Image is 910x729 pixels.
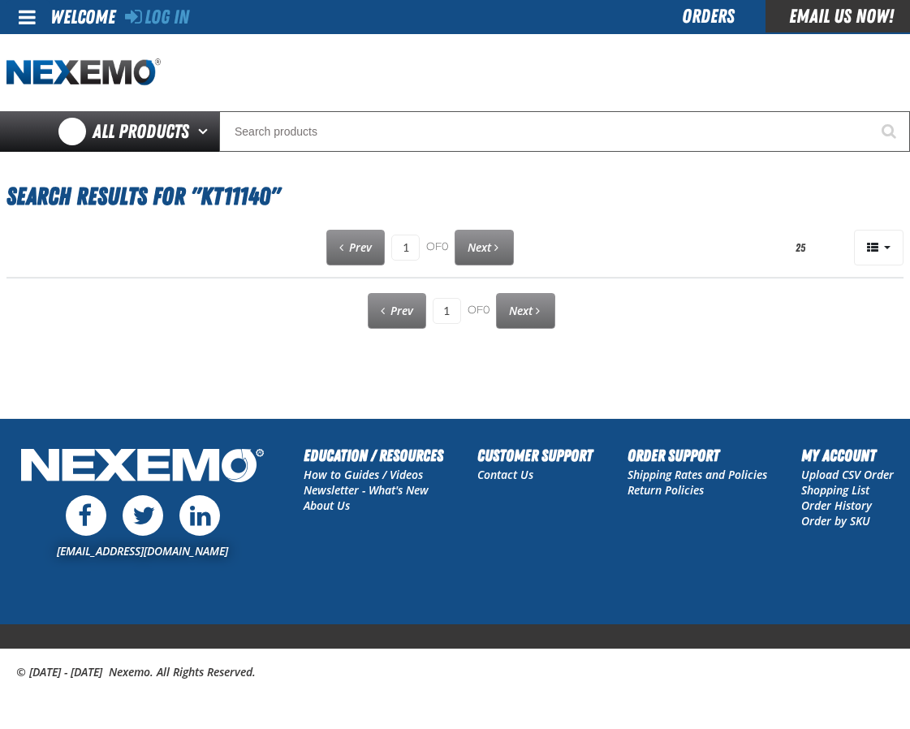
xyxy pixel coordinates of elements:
a: Order History [801,498,872,513]
h2: Education / Resources [304,443,443,468]
button: Start Searching [869,111,910,152]
a: [EMAIL_ADDRESS][DOMAIN_NAME] [57,543,228,559]
a: Newsletter - What's New [304,482,429,498]
h2: My Account [801,443,894,468]
a: Home [6,58,161,87]
span: 0 [483,304,490,317]
a: Shipping Rates and Policies [628,467,767,482]
img: Nexemo logo [6,58,161,87]
span: of [468,304,490,318]
img: Nexemo Logo [16,443,269,491]
span: 0 [442,240,448,253]
span: All Products [93,117,189,146]
a: Contact Us [477,467,533,482]
input: Search [219,111,910,152]
a: About Us [304,498,350,513]
span: Product Grid Views Toolbar [855,231,903,265]
button: Open All Products pages [192,111,219,152]
input: Current page number [391,235,420,261]
a: How to Guides / Videos [304,467,423,482]
input: Current page number [433,298,461,324]
a: Log In [125,6,189,28]
h2: Order Support [628,443,767,468]
a: Order by SKU [801,513,870,528]
a: Shopping List [801,482,869,498]
h2: Customer Support [477,443,593,468]
span: of [426,240,448,255]
a: Upload CSV Order [801,467,894,482]
a: Return Policies [628,482,704,498]
button: Product Grid Views Toolbar [854,230,904,265]
h1: Search Results for "kt11140" [6,175,904,218]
